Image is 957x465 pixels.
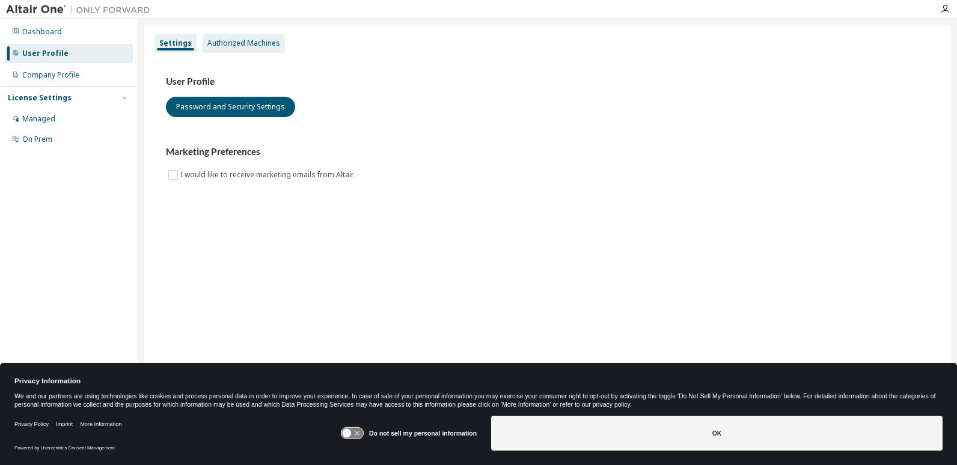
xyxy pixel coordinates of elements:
[166,97,295,117] button: Password and Security Settings
[22,27,62,37] div: Dashboard
[180,168,356,182] label: I would like to receive marketing emails from Altair
[207,38,280,48] div: Authorized Machines
[159,38,192,48] div: Settings
[22,114,55,124] div: Managed
[166,76,929,88] h3: User Profile
[22,135,52,144] div: On Prem
[166,146,929,158] h3: Marketing Preferences
[6,4,156,16] img: Altair One
[22,49,69,58] div: User Profile
[22,70,79,80] div: Company Profile
[8,93,72,103] div: License Settings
